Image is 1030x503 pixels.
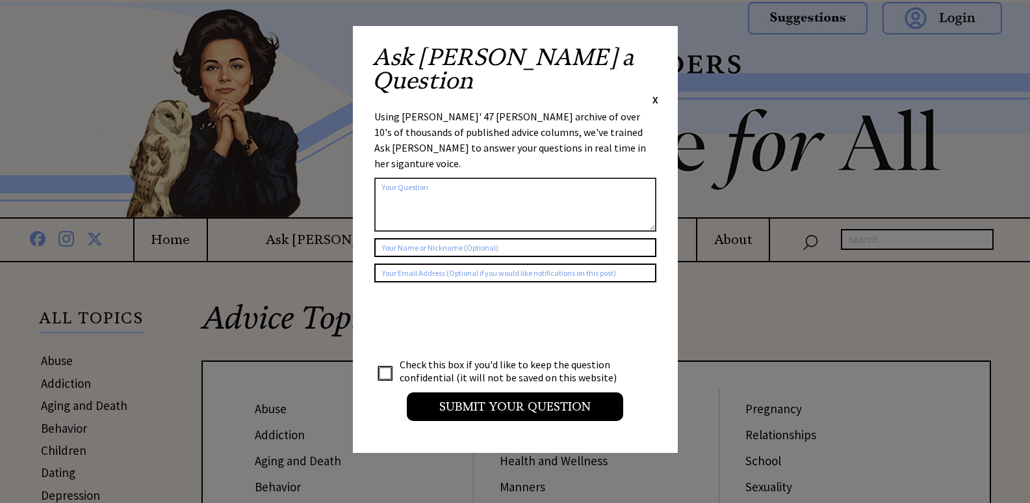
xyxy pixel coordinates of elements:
[407,392,623,421] input: Submit your Question
[399,357,629,385] td: Check this box if you'd like to keep the question confidential (it will not be saved on this webs...
[652,93,658,106] span: X
[372,46,658,92] h2: Ask [PERSON_NAME] a Question
[374,295,572,346] iframe: reCAPTCHA
[374,238,656,257] input: Your Name or Nickname (Optional)
[374,109,656,171] div: Using [PERSON_NAME]' 47 [PERSON_NAME] archive of over 10's of thousands of published advice colum...
[374,264,656,282] input: Your Email Address (Optional if you would like notifications on this post)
